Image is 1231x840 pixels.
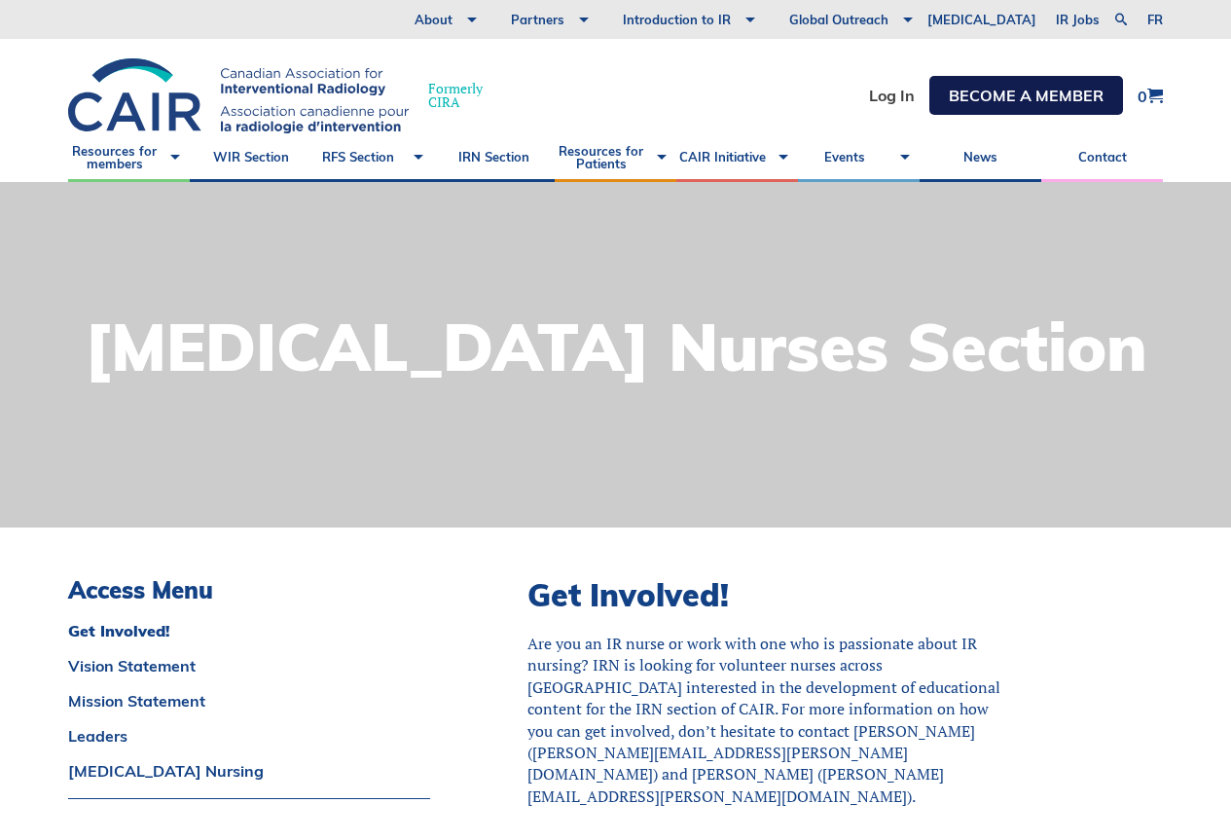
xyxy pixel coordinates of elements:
a: RFS Section [311,133,433,182]
a: Resources for members [68,133,190,182]
span: Formerly CIRA [428,82,483,109]
a: Vision Statement [68,658,430,674]
h1: [MEDICAL_DATA] Nurses Section [85,314,1147,380]
a: WIR Section [190,133,311,182]
a: [MEDICAL_DATA] Nursing [68,763,430,779]
a: News [920,133,1041,182]
a: Resources for Patients [555,133,676,182]
img: CIRA [68,58,409,133]
h3: Access Menu [68,576,430,604]
h2: Get Involved! [527,576,1017,613]
a: fr [1147,14,1163,26]
a: Leaders [68,728,430,744]
a: Become a member [929,76,1123,115]
div: Are you an IR nurse or work with one who is passionate about IR nursing? IRN is looking for volun... [527,633,1017,807]
a: IRN Section [433,133,555,182]
a: Events [798,133,920,182]
a: Mission Statement [68,693,430,709]
a: Log In [869,88,915,103]
a: Get Involved! [68,623,430,639]
a: 0 [1138,88,1163,104]
a: Contact [1041,133,1163,182]
a: CAIR Initiative [676,133,798,182]
a: FormerlyCIRA [68,58,502,133]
